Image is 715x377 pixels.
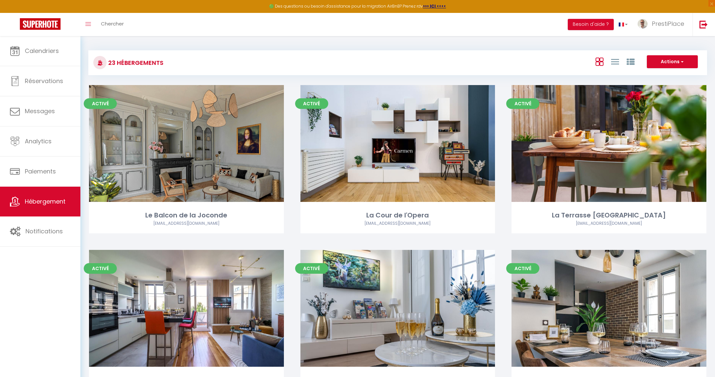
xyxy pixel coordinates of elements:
div: La Cour de l'Opera [300,210,495,220]
a: Vue en Liste [611,56,619,67]
div: Airbnb [89,220,284,227]
img: logout [699,20,708,28]
a: Vue en Box [596,56,603,67]
span: Notifications [25,227,63,235]
span: Activé [84,98,117,109]
a: ... PrestiPlace [633,13,693,36]
div: Le Balcon de la Joconde [89,210,284,220]
span: PrestiPlace [652,20,684,28]
span: Réservations [25,77,63,85]
span: Messages [25,107,55,115]
span: Chercher [101,20,124,27]
span: Calendriers [25,47,59,55]
div: Airbnb [512,220,706,227]
a: Vue par Groupe [627,56,635,67]
span: Activé [295,98,328,109]
span: Paiements [25,167,56,175]
span: Activé [506,263,539,274]
span: Hébergement [25,197,66,206]
span: Analytics [25,137,52,145]
a: Chercher [96,13,129,36]
span: Activé [295,263,328,274]
div: Airbnb [300,220,495,227]
img: ... [638,19,648,29]
span: Activé [506,98,539,109]
a: >>> ICI <<<< [423,3,446,9]
button: Actions [647,55,698,69]
div: La Terrasse [GEOGRAPHIC_DATA] [512,210,706,220]
span: Activé [84,263,117,274]
button: Besoin d'aide ? [568,19,614,30]
img: Super Booking [20,18,61,30]
h3: 23 Hébergements [107,55,163,70]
